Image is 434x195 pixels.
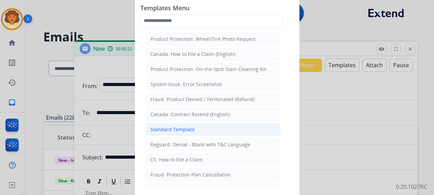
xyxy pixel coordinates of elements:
div: Fraud: Product Denied / Terminated (Refund) [150,96,254,103]
div: Canada: How to File a Claim (English) [150,51,235,58]
div: Product Protection: Wheel/Tire Photo Request [150,36,255,42]
div: Product Protection: On-the-Spot Stain Cleaning Kit [150,66,266,73]
div: Fraud: Protection Plan Cancellation [150,171,231,178]
div: Reguard: Denial - Blank with T&C Language [150,141,250,148]
div: Standard Template [150,126,195,133]
span: Templates Menu [140,3,294,14]
div: CS: How to File a Claim [150,156,203,163]
div: Canada: Contract Resend (English) [150,111,230,118]
div: System Issue: Error Screenshot [150,81,222,88]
